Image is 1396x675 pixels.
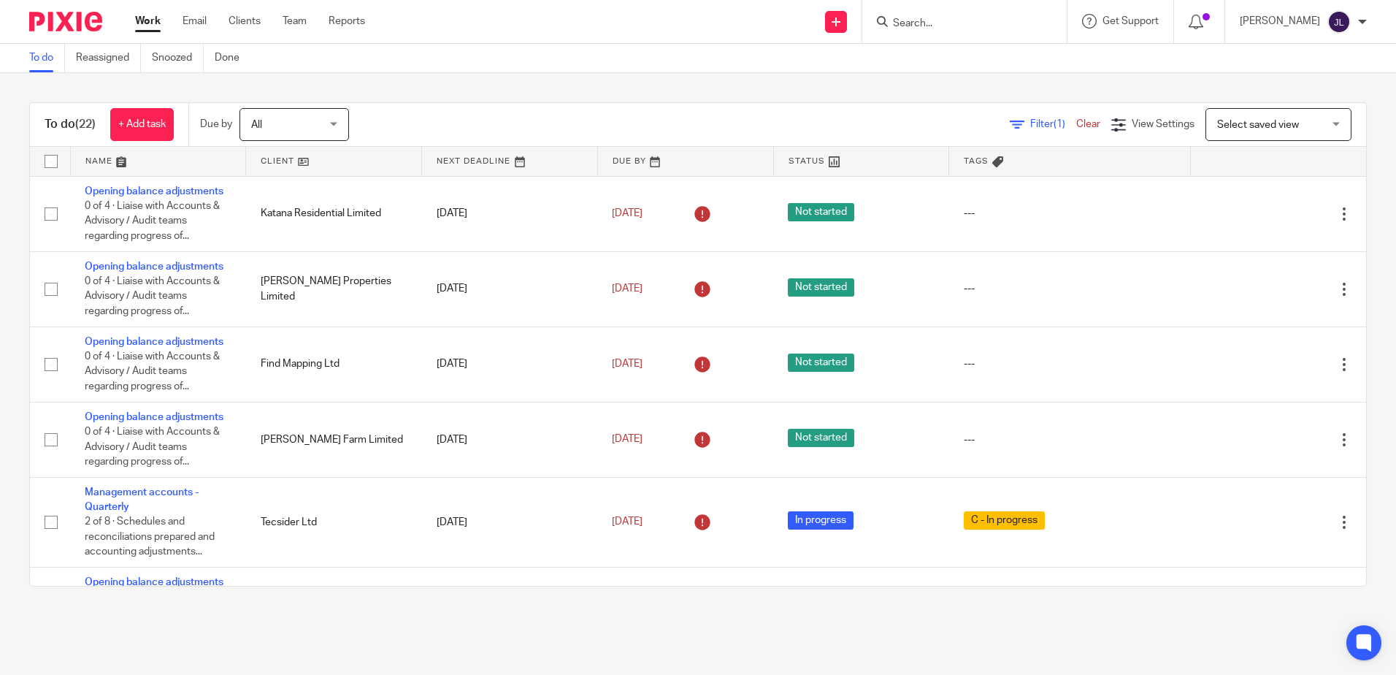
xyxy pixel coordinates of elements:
div: --- [964,281,1176,296]
td: Katana Residential Limited [246,176,422,251]
td: [PERSON_NAME] Properties Limited [246,251,422,327]
td: Katana Property Limited [246,568,422,643]
span: Tags [964,157,989,165]
span: 0 of 4 · Liaise with Accounts & Advisory / Audit teams regarding progress of... [85,351,220,392]
div: --- [964,432,1176,447]
span: All [251,120,262,130]
a: + Add task [110,108,174,141]
span: (22) [75,118,96,130]
span: Not started [788,429,854,447]
a: Work [135,14,161,28]
td: [PERSON_NAME] Farm Limited [246,402,422,477]
a: Done [215,44,250,72]
td: [DATE] [422,402,598,477]
input: Search [891,18,1023,31]
span: Not started [788,278,854,297]
td: [DATE] [422,568,598,643]
span: [DATE] [612,517,643,527]
a: To do [29,44,65,72]
span: Filter [1030,119,1076,129]
a: Reassigned [76,44,141,72]
span: View Settings [1132,119,1194,129]
div: --- [964,356,1176,371]
a: Reports [329,14,365,28]
a: Opening balance adjustments [85,337,223,347]
span: [DATE] [612,208,643,218]
a: Management accounts - Quarterly [85,487,199,512]
img: Pixie [29,12,102,31]
p: Due by [200,117,232,131]
h1: To do [45,117,96,132]
img: svg%3E [1327,10,1351,34]
span: [DATE] [612,434,643,444]
span: Not started [788,354,854,372]
span: (1) [1054,119,1065,129]
span: 0 of 4 · Liaise with Accounts & Advisory / Audit teams regarding progress of... [85,201,220,241]
span: Get Support [1102,16,1159,26]
a: Opening balance adjustments [85,577,223,587]
div: --- [964,206,1176,221]
span: 0 of 4 · Liaise with Accounts & Advisory / Audit teams regarding progress of... [85,276,220,316]
a: Clear [1076,119,1100,129]
span: 2 of 8 · Schedules and reconciliations prepared and accounting adjustments... [85,517,215,557]
td: [DATE] [422,327,598,402]
td: [DATE] [422,176,598,251]
td: [DATE] [422,251,598,327]
span: [DATE] [612,359,643,369]
a: Opening balance adjustments [85,412,223,422]
a: Clients [229,14,261,28]
td: [DATE] [422,477,598,567]
a: Team [283,14,307,28]
p: [PERSON_NAME] [1240,14,1320,28]
a: Opening balance adjustments [85,262,223,272]
a: Email [183,14,207,28]
td: Find Mapping Ltd [246,327,422,402]
span: C - In progress [964,511,1045,530]
span: Select saved view [1217,120,1299,130]
td: Tecsider Ltd [246,477,422,567]
a: Opening balance adjustments [85,186,223,197]
span: [DATE] [612,283,643,294]
a: Snoozed [152,44,204,72]
span: 0 of 4 · Liaise with Accounts & Advisory / Audit teams regarding progress of... [85,427,220,467]
span: Not started [788,203,854,221]
span: In progress [788,511,854,530]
